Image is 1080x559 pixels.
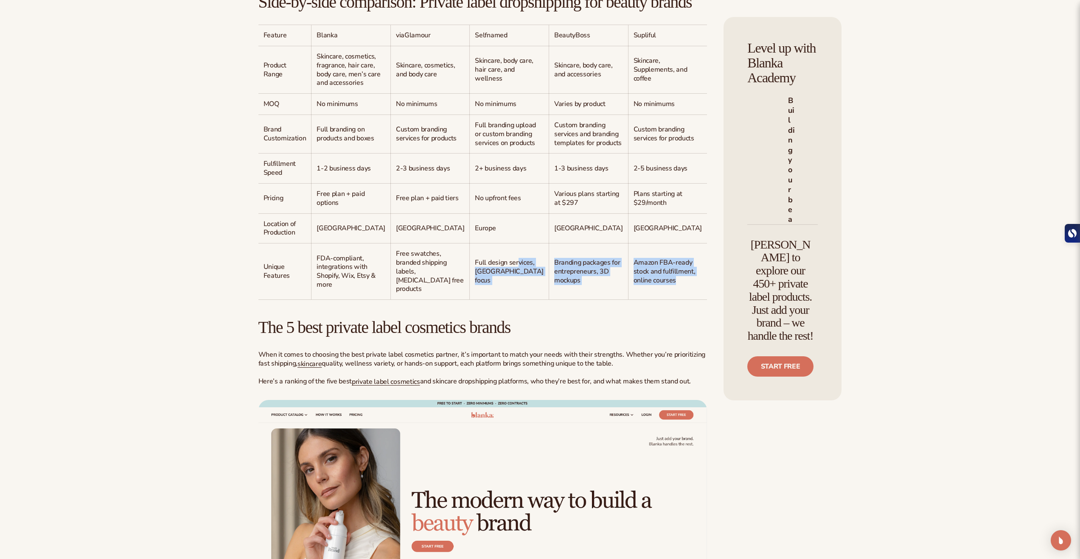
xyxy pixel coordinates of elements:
[317,189,365,207] span: Free plan + paid options
[634,99,675,109] span: No minimums
[554,164,609,173] span: 1-3 business days
[352,377,420,386] a: private label cosmetics
[396,249,464,293] span: Free swatches, branded shipping labels, [MEDICAL_DATA] free products
[317,99,358,109] span: No minimums
[475,56,533,83] span: Skincare, body care, hair care, and wellness
[264,31,287,40] span: Feature
[747,96,818,553] a: Shopify Image 2 Building your beauty and wellness brand with [PERSON_NAME]
[396,31,431,40] span: viaGlamour
[554,31,590,40] span: BeautyBoss
[788,96,818,553] h4: Building your beauty and wellness brand with [PERSON_NAME]
[747,238,814,343] h4: [PERSON_NAME] to explore our 450+ private label products. Just add your brand – we handle the rest!
[475,193,521,203] span: No upfront fees
[554,189,619,207] span: Various plans starting at $297
[475,164,526,173] span: 2+ business days
[264,262,290,280] span: Unique Features
[258,318,511,337] span: The 5 best private label cosmetics brands
[475,99,516,109] span: No minimums
[264,61,286,79] span: Product Range
[634,125,694,143] span: Custom branding services for products
[297,359,322,369] a: skincare
[396,164,450,173] span: 2-3 business days
[264,219,296,238] span: Location of Production
[396,61,455,79] span: Skincare, cosmetics, and body care
[475,120,536,148] span: Full branding upload or custom branding services on products
[1051,530,1071,551] div: Open Intercom Messenger
[396,99,437,109] span: No minimums
[475,31,507,40] span: Selfnamed
[264,125,306,143] span: Brand Customization
[317,31,337,40] span: Blanka
[554,120,622,148] span: Custom branding services and branding templates for products
[475,258,544,285] span: Full design services, [GEOGRAPHIC_DATA] focus
[634,56,687,83] span: Skincare, Supplements, and coffee
[317,164,371,173] span: 1-2 business days
[634,164,688,173] span: 2-5 business days
[554,258,620,285] span: Branding packages for entrepreneurs, 3D mockups
[396,125,457,143] span: Custom branding services for products
[317,254,376,289] span: FDA-compliant, integrations with Shopify, Wix, Etsy & more
[317,224,385,233] span: [GEOGRAPHIC_DATA]
[264,193,283,203] span: Pricing
[396,224,465,233] span: [GEOGRAPHIC_DATA]
[317,125,374,143] span: Full branding on products and boxes
[554,99,606,109] span: Varies by product
[634,258,696,285] span: Amazon FBA-ready stock and fulfillment, online courses
[634,189,683,207] span: Plans starting at $29/month
[264,99,279,109] span: MOQ
[554,61,613,79] span: Skincare, body care, and accessories
[264,159,296,177] span: Fulfillment Speed
[317,52,380,87] span: Skincare, cosmetics, fragrance, hair care, body care, men’s care and accessories
[475,224,496,233] span: Europe
[258,350,707,386] p: When it comes to choosing the best private label cosmetics partner, it’s important to match your ...
[634,31,656,40] span: Supliful
[747,356,814,377] a: Start free
[747,41,818,86] h4: Level up with Blanka Academy
[396,193,459,203] span: Free plan + paid tiers
[554,224,623,233] span: [GEOGRAPHIC_DATA]
[634,224,702,233] span: [GEOGRAPHIC_DATA]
